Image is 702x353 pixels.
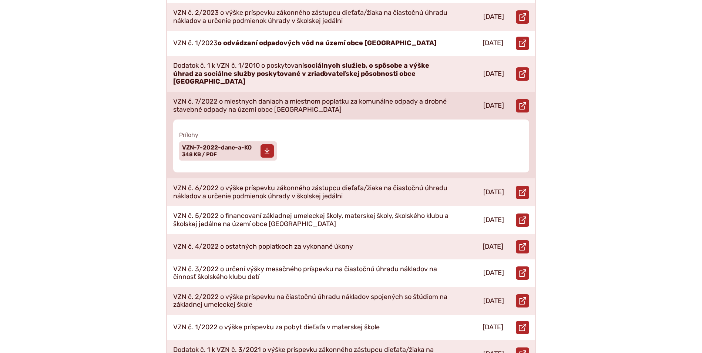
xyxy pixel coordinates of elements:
span: Prílohy [179,131,523,138]
p: [DATE] [483,323,503,332]
span: VZN-7-2022-dane-a-KO [182,145,252,151]
p: VZN č. 3/2022 o určení výšky mesačného príspevku na čiastočnú úhradu nákladov na činnosť školskéh... [173,265,449,281]
a: VZN-7-2022-dane-a-KO 348 KB / PDF [179,141,277,161]
p: [DATE] [483,13,504,21]
p: VZN č. 6/2022 o výške príspevku zákonného zástupcu dieťaťa/žiaka na čiastočnú úhradu nákladov a u... [173,184,449,200]
p: [DATE] [483,216,504,224]
p: [DATE] [483,39,503,47]
p: VZN č. 2/2022 o výške príspevku na čiastočnú úhradu nákladov spojených so štúdiom na základnej um... [173,293,449,309]
p: [DATE] [483,269,504,277]
p: [DATE] [483,102,504,110]
p: VZN č. 7/2022 o miestnych daniach a miestnom poplatku za komunálne odpady a drobné stavebné odpad... [173,98,449,114]
p: Dodatok č. 1 k VZN č. 1/2010 o poskytovaní [173,62,449,86]
p: VZN č. 1/2023 [173,39,437,47]
p: VZN č. 2/2023 o výške príspevku zákonného zástupcu dieťaťa/žiaka na čiastočnú úhradu nákladov a u... [173,9,449,25]
p: VZN č. 1/2022 o výške príspevku za pobyt dieťaťa v materskej škole [173,323,380,332]
p: [DATE] [483,243,503,251]
p: VZN č. 4/2022 o ostatných poplatkoch za vykonané úkony [173,243,353,251]
p: [DATE] [483,188,504,196]
strong: sociálnych služieb, o spôsobe a výške úhrad za sociálne služby poskytované v zriaďovateľskej pôso... [173,61,429,85]
strong: o odvádzaní odpadových vôd na území obce [GEOGRAPHIC_DATA] [218,39,437,47]
p: [DATE] [483,297,504,305]
span: 348 KB / PDF [182,151,217,158]
p: [DATE] [483,70,504,78]
p: VZN č. 5/2022 o financovaní základnej umeleckej školy, materskej školy, školského klubu a školske... [173,212,449,228]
